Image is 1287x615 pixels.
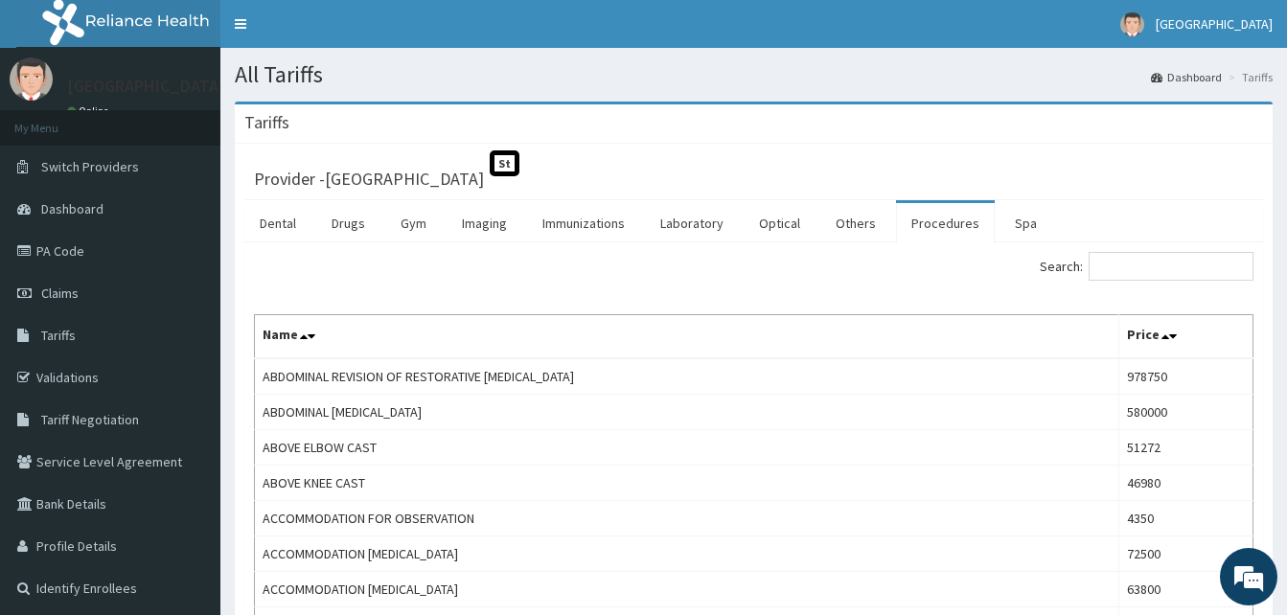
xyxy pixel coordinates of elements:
span: Tariff Negotiation [41,411,139,428]
a: Immunizations [527,203,640,243]
p: [GEOGRAPHIC_DATA] [67,78,225,95]
span: Tariffs [41,327,76,344]
h3: Provider - [GEOGRAPHIC_DATA] [254,171,484,188]
td: 51272 [1119,430,1253,466]
td: ABDOMINAL REVISION OF RESTORATIVE [MEDICAL_DATA] [255,358,1119,395]
a: Imaging [447,203,522,243]
li: Tariffs [1224,69,1273,85]
span: [GEOGRAPHIC_DATA] [1156,15,1273,33]
td: ABOVE KNEE CAST [255,466,1119,501]
span: St [490,150,519,176]
a: Others [820,203,891,243]
td: 72500 [1119,536,1253,572]
span: Switch Providers [41,158,139,175]
td: 580000 [1119,395,1253,430]
a: Optical [744,203,816,243]
a: Dashboard [1151,69,1222,85]
td: ACCOMMODATION [MEDICAL_DATA] [255,572,1119,607]
img: User Image [10,57,53,101]
h3: Tariffs [244,114,289,131]
a: Gym [385,203,442,243]
td: 4350 [1119,501,1253,536]
a: Drugs [316,203,380,243]
th: Price [1119,315,1253,359]
td: ABDOMINAL [MEDICAL_DATA] [255,395,1119,430]
td: ACCOMMODATION FOR OBSERVATION [255,501,1119,536]
a: Procedures [896,203,995,243]
span: Claims [41,285,79,302]
h1: All Tariffs [235,62,1273,87]
img: User Image [1120,12,1144,36]
th: Name [255,315,1119,359]
span: Dashboard [41,200,103,217]
a: Spa [1000,203,1052,243]
td: 978750 [1119,358,1253,395]
td: 46980 [1119,466,1253,501]
label: Search: [1040,252,1253,281]
td: 63800 [1119,572,1253,607]
a: Laboratory [645,203,739,243]
td: ACCOMMODATION [MEDICAL_DATA] [255,536,1119,572]
a: Dental [244,203,311,243]
a: Online [67,104,113,118]
input: Search: [1089,252,1253,281]
td: ABOVE ELBOW CAST [255,430,1119,466]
